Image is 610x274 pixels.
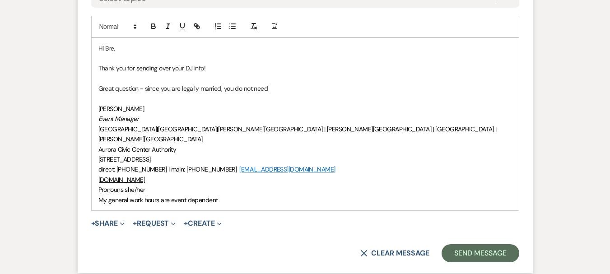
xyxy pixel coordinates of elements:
span: + [91,220,95,227]
strong: | [157,125,158,133]
em: Event Manager [98,115,139,123]
p: Thank you for sending over your DJ info! [98,63,512,73]
button: Send Message [442,244,519,262]
span: Pronouns she/her [98,186,145,194]
span: + [184,220,188,227]
strong: | [217,125,218,133]
p: Great question - since you are legally married, you do not need [98,84,512,93]
span: [GEOGRAPHIC_DATA] [98,125,157,133]
button: Share [91,220,125,227]
span: [PERSON_NAME][GEOGRAPHIC_DATA] | [PERSON_NAME][GEOGRAPHIC_DATA] | [GEOGRAPHIC_DATA] | [PERSON_NAM... [98,125,498,143]
span: My general work hours are event dependent [98,196,218,204]
a: [EMAIL_ADDRESS][DOMAIN_NAME] [239,165,335,173]
span: direct: [PHONE_NUMBER] I main: [PHONE_NUMBER] | [98,165,240,173]
span: [GEOGRAPHIC_DATA] [158,125,216,133]
span: Aurora Civic Center Authority [98,145,177,153]
span: [STREET_ADDRESS] [98,155,151,163]
p: Hi Bre, [98,43,512,53]
a: [DOMAIN_NAME] [98,176,145,184]
button: Create [184,220,221,227]
span: [PERSON_NAME] [98,105,144,113]
button: Request [133,220,176,227]
button: Clear message [360,250,429,257]
span: + [133,220,137,227]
